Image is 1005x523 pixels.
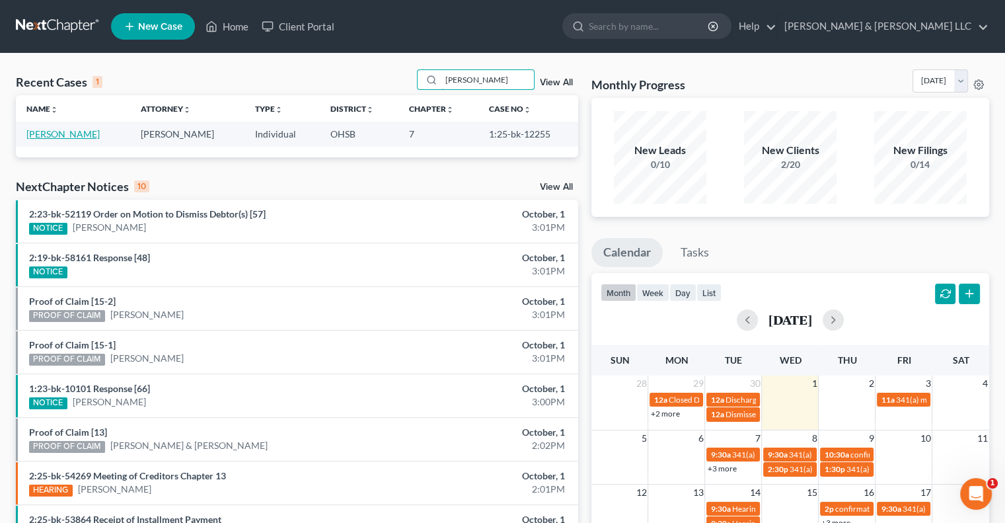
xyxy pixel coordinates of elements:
div: 3:01PM [395,308,565,321]
a: [PERSON_NAME] & [PERSON_NAME] LLC [778,15,988,38]
div: PROOF OF CLAIM [29,441,105,453]
span: 12a [710,409,724,419]
span: 14 [748,485,761,501]
button: month [601,284,636,302]
a: +3 more [707,463,736,473]
span: 341(a) meeting for [PERSON_NAME] [789,464,916,474]
span: Mon [665,354,688,366]
a: Home [199,15,255,38]
span: 28 [634,376,648,391]
a: [PERSON_NAME] [110,352,184,365]
a: [PERSON_NAME] [78,483,151,496]
a: Nameunfold_more [26,104,58,114]
div: 2:02PM [395,439,565,452]
span: Fri [897,354,911,366]
span: 1 [987,478,998,489]
div: Recent Cases [16,74,102,90]
div: 10 [134,181,149,192]
span: Sun [610,354,629,366]
a: Case Nounfold_more [489,104,531,114]
div: October, 1 [395,251,565,264]
span: Hearing for [PERSON_NAME] [731,504,835,514]
div: 3:01PM [395,221,565,234]
a: [PERSON_NAME] [26,128,100,140]
td: 7 [398,122,478,146]
a: View All [540,182,573,192]
div: HEARING [29,485,73,497]
span: 12a [710,395,724,405]
a: 2:19-bk-58161 Response [48] [29,252,150,263]
a: [PERSON_NAME] & [PERSON_NAME] [110,439,268,452]
div: New Leads [614,143,706,158]
div: October, 1 [395,208,565,221]
a: +2 more [650,409,679,419]
div: New Clients [744,143,837,158]
div: PROOF OF CLAIM [29,354,105,366]
i: unfold_more [446,106,454,114]
div: October, 1 [395,382,565,395]
div: 2/20 [744,158,837,171]
i: unfold_more [523,106,531,114]
i: unfold_more [183,106,191,114]
span: Dismissed Date for [PERSON_NAME] [725,409,853,419]
a: Client Portal [255,15,341,38]
h2: [DATE] [768,313,812,327]
div: 3:00PM [395,395,565,409]
i: unfold_more [366,106,374,114]
a: Proof of Claim [15-2] [29,296,116,307]
td: 1:25-bk-12255 [478,122,578,146]
span: confirmation hearing for [PERSON_NAME] [835,504,983,514]
a: Districtunfold_more [330,104,374,114]
span: 15 [805,485,818,501]
a: [PERSON_NAME] [73,221,146,234]
div: 3:01PM [395,264,565,278]
a: 2:25-bk-54269 Meeting of Creditors Chapter 13 [29,470,226,481]
div: PROOF OF CLAIM [29,310,105,322]
div: 0/14 [874,158,967,171]
span: 30 [748,376,761,391]
span: 16 [862,485,875,501]
a: 2:23-bk-52119 Order on Motion to Dismiss Debtor(s) [57] [29,208,266,220]
span: Wed [779,354,801,366]
a: Typeunfold_more [255,104,283,114]
span: 1 [810,376,818,391]
a: [PERSON_NAME] [110,308,184,321]
a: View All [540,78,573,87]
a: Tasks [669,238,721,267]
div: October, 1 [395,426,565,439]
input: Search by name... [441,70,534,89]
a: Calendar [591,238,663,267]
span: Thu [837,354,856,366]
span: 3 [924,376,932,391]
span: Sat [952,354,969,366]
a: Attorneyunfold_more [141,104,191,114]
span: Discharge Date for [PERSON_NAME] [725,395,853,405]
div: October, 1 [395,339,565,352]
span: 9 [867,430,875,446]
div: October, 1 [395,295,565,308]
span: 1:30p [824,464,844,474]
div: NOTICE [29,266,67,278]
i: unfold_more [50,106,58,114]
h3: Monthly Progress [591,77,685,93]
a: [PERSON_NAME] [73,395,146,409]
span: 9:30a [710,504,730,514]
span: 341(a) meeting for Le [PERSON_NAME] & [PERSON_NAME] [788,450,995,460]
div: 0/10 [614,158,706,171]
span: 10:30a [824,450,848,460]
span: 12 [634,485,648,501]
span: 8 [810,430,818,446]
td: OHSB [320,122,398,146]
div: NextChapter Notices [16,179,149,194]
button: day [669,284,696,302]
span: Closed Date for [PERSON_NAME] & [PERSON_NAME] [668,395,855,405]
span: 341(a) meeting for [PERSON_NAME] & [PERSON_NAME] [731,450,929,460]
span: 2 [867,376,875,391]
span: 4 [981,376,989,391]
div: 2:01PM [395,483,565,496]
a: Help [732,15,776,38]
span: 13 [691,485,704,501]
a: Proof of Claim [13] [29,426,107,438]
div: NOTICE [29,397,67,409]
span: 7 [753,430,761,446]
